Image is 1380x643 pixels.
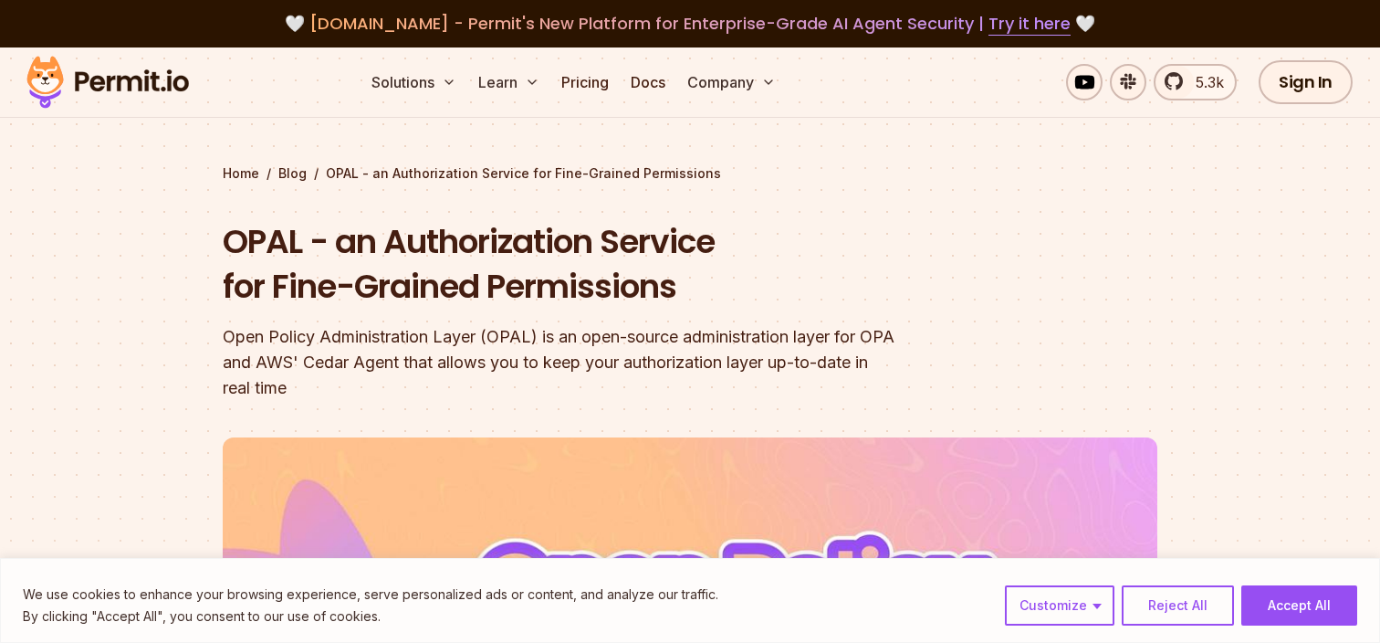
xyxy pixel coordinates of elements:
[44,11,1336,37] div: 🤍 🤍
[1185,71,1224,93] span: 5.3k
[554,64,616,100] a: Pricing
[1241,585,1357,626] button: Accept All
[223,324,924,401] div: Open Policy Administration Layer (OPAL) is an open-source administration layer for OPA and AWS' C...
[1122,585,1234,626] button: Reject All
[223,219,924,310] h1: OPAL - an Authorization Service for Fine-Grained Permissions
[623,64,673,100] a: Docs
[364,64,464,100] button: Solutions
[988,12,1071,36] a: Try it here
[278,164,307,183] a: Blog
[23,606,718,627] p: By clicking "Accept All", you consent to our use of cookies.
[1154,64,1237,100] a: 5.3k
[1005,585,1114,626] button: Customize
[18,51,197,113] img: Permit logo
[309,12,1071,35] span: [DOMAIN_NAME] - Permit's New Platform for Enterprise-Grade AI Agent Security |
[223,164,259,183] a: Home
[471,64,547,100] button: Learn
[680,64,783,100] button: Company
[23,584,718,606] p: We use cookies to enhance your browsing experience, serve personalized ads or content, and analyz...
[223,164,1157,183] div: / /
[1259,60,1353,104] a: Sign In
